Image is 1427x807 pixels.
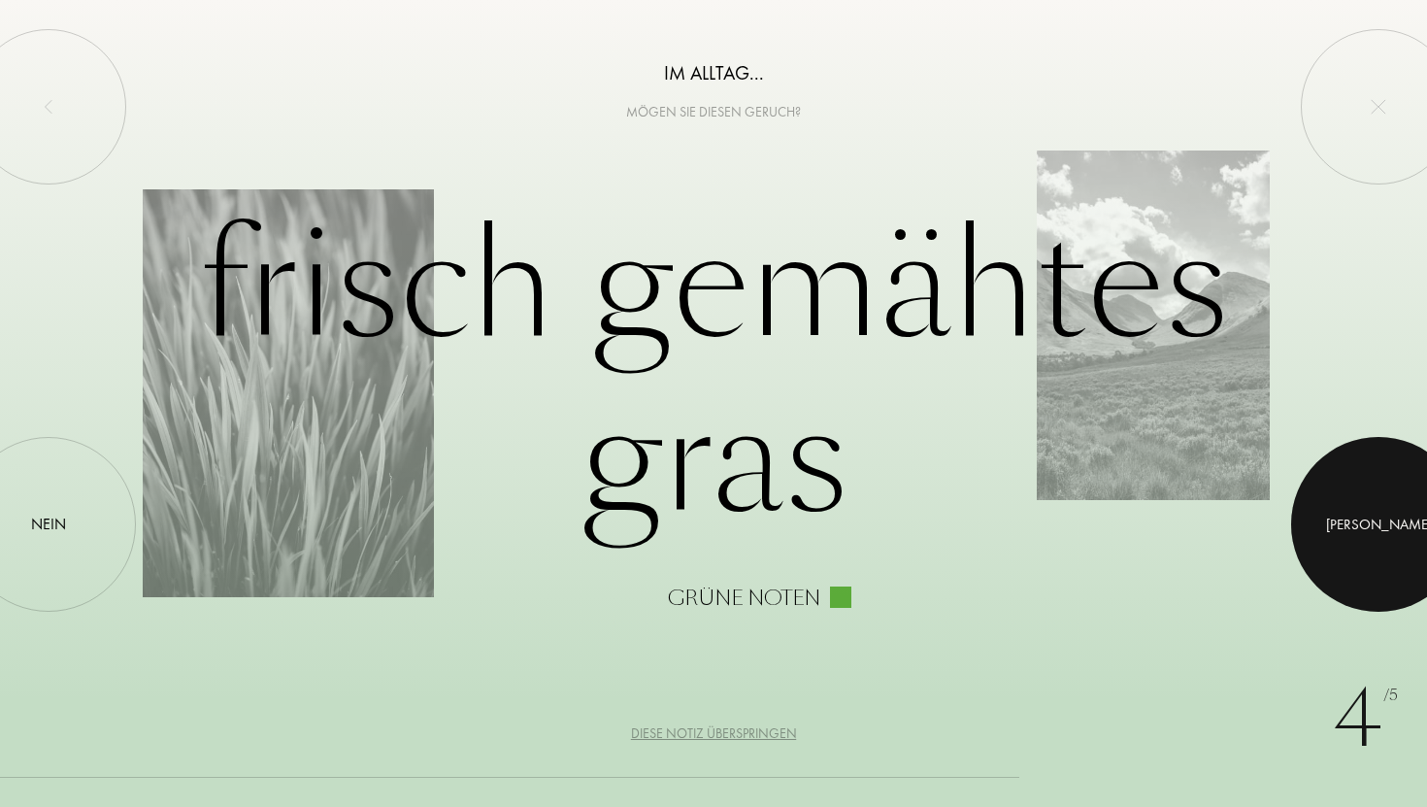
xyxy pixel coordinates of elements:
img: left_onboard.svg [41,99,56,115]
div: Grüne Noten [668,587,820,610]
span: /5 [1383,685,1398,707]
div: Frisch gemähtes Gras [143,198,1284,610]
div: 4 [1333,661,1398,778]
div: Nein [31,513,66,536]
img: quit_onboard.svg [1371,99,1386,115]
div: Diese Notiz überspringen [631,723,797,744]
